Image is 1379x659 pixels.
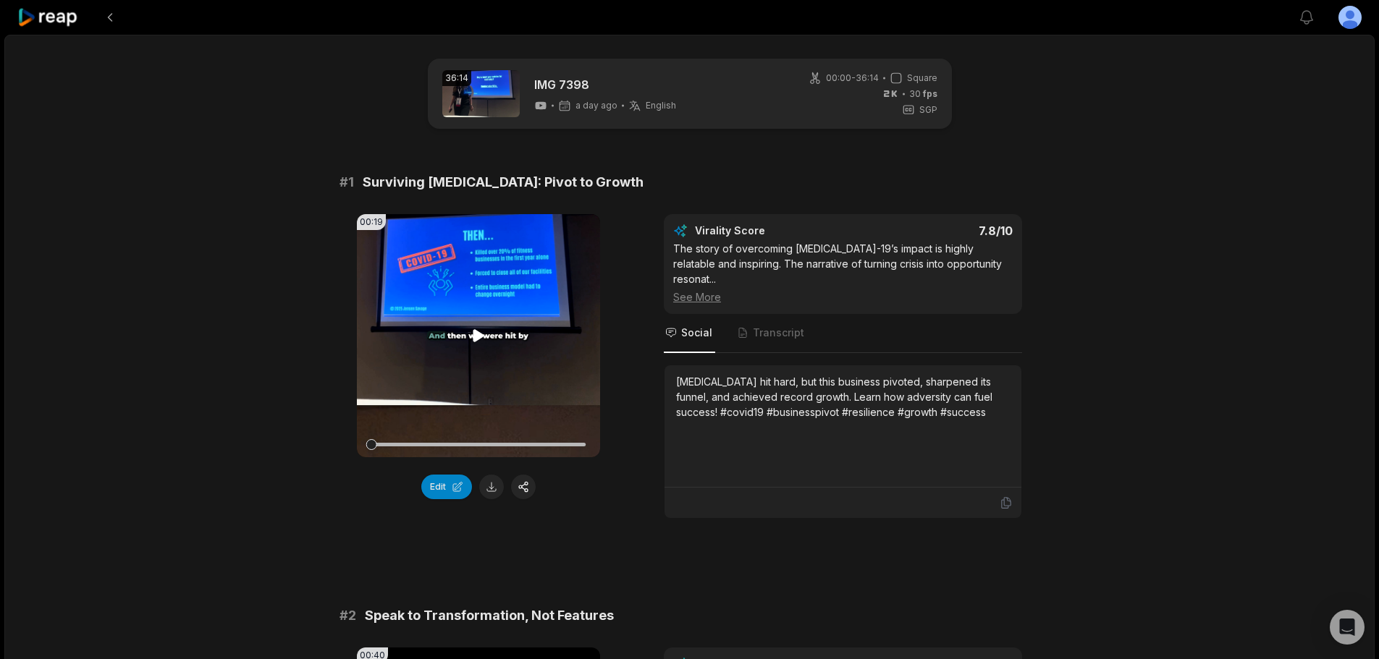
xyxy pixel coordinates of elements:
span: fps [923,88,937,99]
div: The story of overcoming [MEDICAL_DATA]-19’s impact is highly relatable and inspiring. The narrati... [673,241,1013,305]
div: Open Intercom Messenger [1330,610,1365,645]
span: Square [907,72,937,85]
div: 7.8 /10 [858,224,1013,238]
span: Speak to Transformation, Not Features [365,605,614,626]
button: Edit [421,475,472,499]
span: English [646,100,676,111]
span: 30 [909,88,937,101]
a: IMG 7398 [534,76,676,93]
div: [MEDICAL_DATA] hit hard, but this business pivoted, sharpened its funnel, and achieved record gro... [676,374,1010,420]
span: a day ago [575,100,617,111]
span: Social [681,326,712,340]
span: 00:00 - 36:14 [826,72,879,85]
span: SGP [919,103,937,116]
span: Transcript [753,326,804,340]
nav: Tabs [664,314,1022,353]
div: Virality Score [695,224,851,238]
span: Surviving [MEDICAL_DATA]: Pivot to Growth [363,172,644,192]
span: # 2 [340,605,356,626]
span: # 1 [340,172,354,192]
video: Your browser does not support mp4 format. [357,214,600,457]
div: See More [673,289,1013,305]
